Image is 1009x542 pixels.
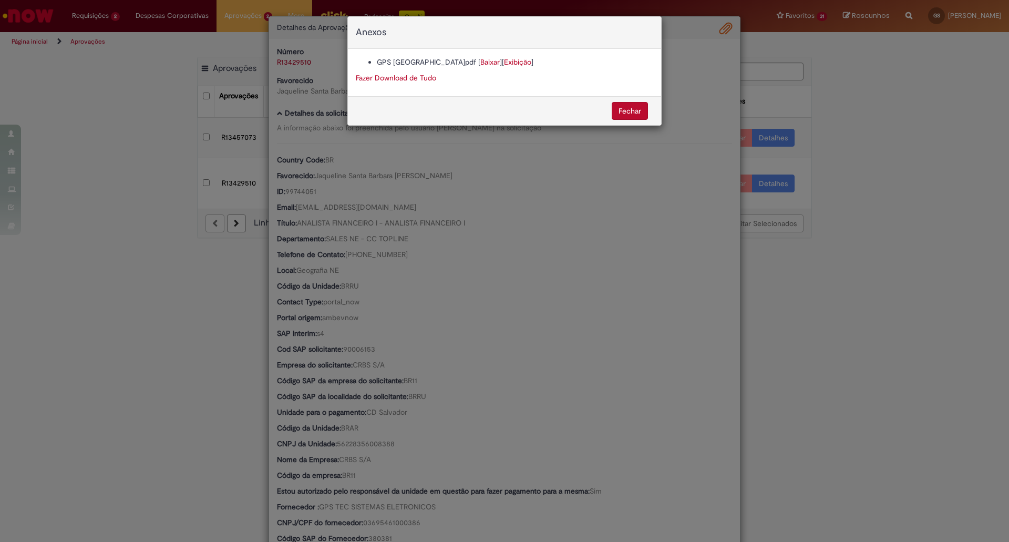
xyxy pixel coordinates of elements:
[377,57,653,67] li: GPS [GEOGRAPHIC_DATA]pdf [ ]
[502,57,533,67] span: [ ]
[504,57,531,67] a: Exibição
[356,27,653,38] h4: Anexos
[480,57,500,67] a: Baixar
[356,73,436,83] a: Fazer Download de Tudo
[612,102,648,120] button: Fechar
